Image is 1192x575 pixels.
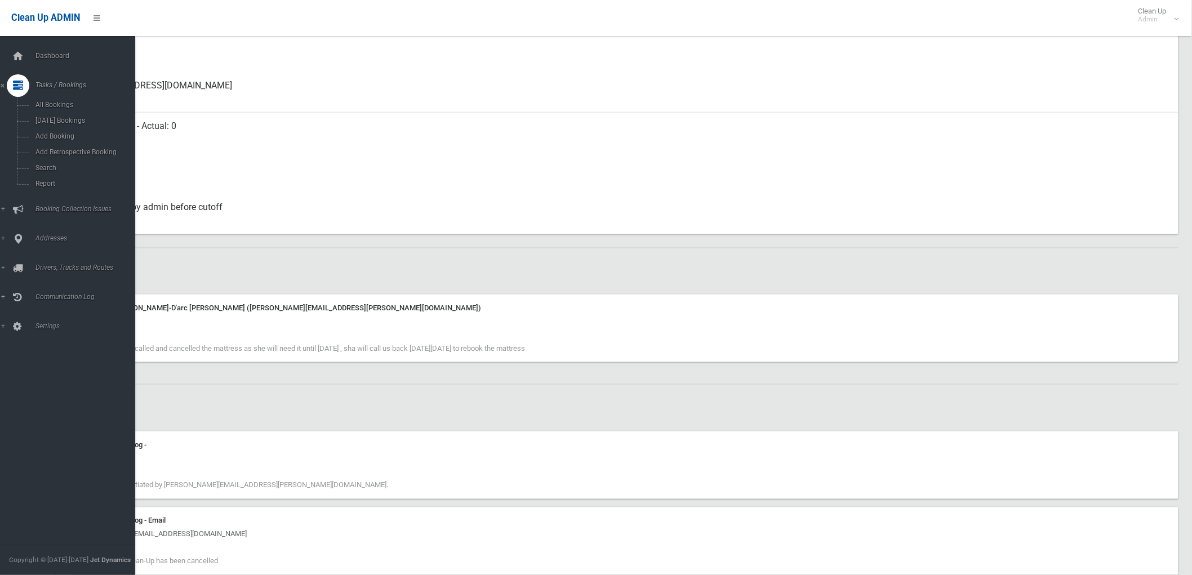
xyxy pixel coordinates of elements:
[50,398,1178,413] h2: History
[90,173,1169,187] small: Oversized
[90,214,1169,228] small: Status
[90,72,1169,113] div: [EMAIL_ADDRESS][DOMAIN_NAME]
[79,301,1172,315] div: Note from [PERSON_NAME]-D'arc [PERSON_NAME] ([PERSON_NAME][EMAIL_ADDRESS][PERSON_NAME][DOMAIN_NAME])
[50,72,1178,113] a: [EMAIL_ADDRESS][DOMAIN_NAME]Email
[79,514,1172,528] div: Communication Log - Email
[1133,7,1178,24] span: Clean Up
[79,557,218,565] span: Your Mattress Clean-Up has been cancelled
[9,556,88,564] span: Copyright © [DATE]-[DATE]
[79,438,1172,452] div: Communication Log -
[32,234,145,242] span: Addresses
[79,528,1172,541] div: [DATE] 9:16 am - [EMAIL_ADDRESS][DOMAIN_NAME]
[32,293,145,301] span: Communication Log
[32,264,145,271] span: Drivers, Trucks and Routes
[32,205,145,213] span: Booking Collection Issues
[32,101,135,109] span: All Bookings
[79,344,525,353] span: [PERSON_NAME] called and cancelled the mattress as she will need it until [DATE] , sha will call ...
[90,113,1169,153] div: Mattress: 1 - Actual: 0
[90,32,1169,72] div: None given
[79,481,388,489] span: Booking edited initiated by [PERSON_NAME][EMAIL_ADDRESS][PERSON_NAME][DOMAIN_NAME].
[32,81,145,89] span: Tasks / Bookings
[90,556,131,564] strong: Jet Dynamics
[32,132,135,140] span: Add Booking
[1138,15,1167,24] small: Admin
[50,262,1178,277] h2: Notes
[32,180,135,188] span: Report
[79,315,1172,328] div: [DATE] 9:17 am
[32,322,145,330] span: Settings
[90,92,1169,106] small: Email
[11,12,80,23] span: Clean Up ADMIN
[79,452,1172,465] div: [DATE] 9:17 am
[32,117,135,124] span: [DATE] Bookings
[90,133,1169,146] small: Items
[32,164,135,172] span: Search
[90,194,1169,234] div: Cancelled by admin before cutoff
[90,52,1169,65] small: Landline
[90,153,1169,194] div: No
[32,148,135,156] span: Add Retrospective Booking
[32,52,145,60] span: Dashboard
